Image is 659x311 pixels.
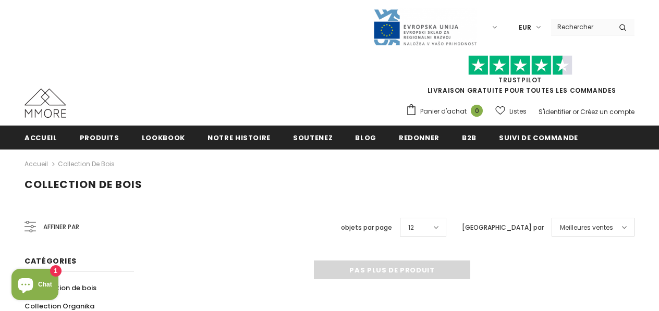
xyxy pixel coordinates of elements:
[142,126,185,149] a: Lookbook
[406,60,634,95] span: LIVRAISON GRATUITE POUR TOUTES LES COMMANDES
[43,221,79,233] span: Affiner par
[142,133,185,143] span: Lookbook
[471,105,483,117] span: 0
[25,177,142,192] span: Collection de bois
[25,301,94,311] span: Collection Organika
[572,107,579,116] span: or
[25,133,57,143] span: Accueil
[25,126,57,149] a: Accueil
[355,126,376,149] a: Blog
[293,126,333,149] a: soutenez
[341,222,392,233] label: objets par page
[293,133,333,143] span: soutenez
[208,126,271,149] a: Notre histoire
[420,106,467,117] span: Panier d'achat
[462,126,477,149] a: B2B
[408,222,414,233] span: 12
[495,102,527,120] a: Listes
[399,126,440,149] a: Redonner
[462,222,544,233] label: [GEOGRAPHIC_DATA] par
[373,8,477,46] img: Javni Razpis
[373,22,477,31] a: Javni Razpis
[519,22,531,33] span: EUR
[80,133,119,143] span: Produits
[468,55,572,76] img: Faites confiance aux étoiles pilotes
[509,106,527,117] span: Listes
[560,222,613,233] span: Meilleures ventes
[25,89,66,118] img: Cas MMORE
[406,104,488,119] a: Panier d'achat 0
[25,256,77,266] span: Catégories
[399,133,440,143] span: Redonner
[80,126,119,149] a: Produits
[208,133,271,143] span: Notre histoire
[8,269,62,303] inbox-online-store-chat: Shopify online store chat
[462,133,477,143] span: B2B
[355,133,376,143] span: Blog
[33,283,96,293] span: Collection de bois
[551,19,611,34] input: Search Site
[580,107,634,116] a: Créez un compte
[499,133,578,143] span: Suivi de commande
[498,76,542,84] a: TrustPilot
[25,158,48,170] a: Accueil
[539,107,571,116] a: S'identifier
[58,159,115,168] a: Collection de bois
[499,126,578,149] a: Suivi de commande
